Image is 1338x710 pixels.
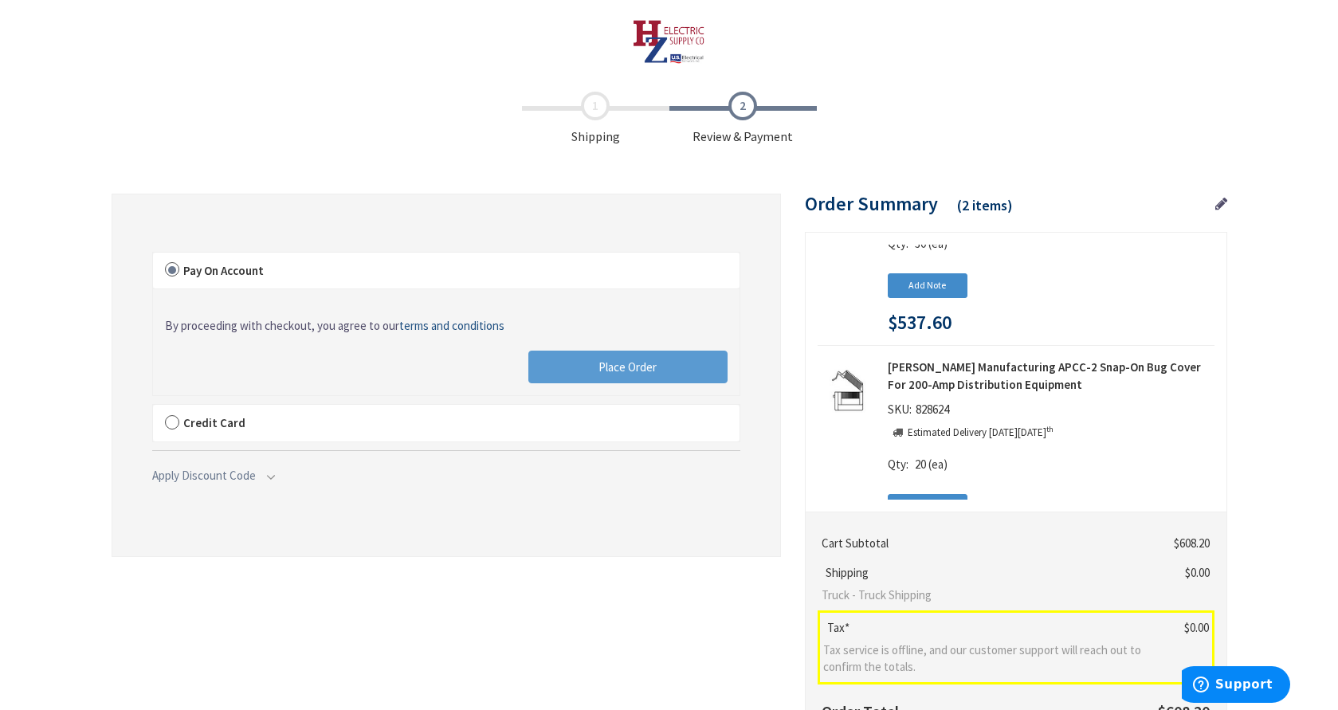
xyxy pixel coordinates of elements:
button: Place Order [528,351,728,384]
span: Truck - Truck Shipping [822,586,1145,603]
span: (ea) [928,457,948,472]
span: terms and conditions [399,318,504,333]
span: $608.20 [1174,535,1210,551]
span: Qty [888,457,906,472]
span: Pay On Account [183,263,264,278]
span: Tax service is offline, and our customer support will reach out to confirm the totals. [823,641,1146,676]
strong: [PERSON_NAME] Manufacturing APCC-2 Snap-On Bug Cover For 200-Amp Distribution Equipment [888,359,1214,393]
th: Cart Subtotal [818,528,1152,558]
span: $0.00 [1184,620,1209,635]
sup: th [1046,424,1054,434]
span: 20 [915,457,926,472]
span: Order Summary [805,191,938,216]
span: Shipping [522,92,669,146]
span: $537.60 [888,312,952,333]
span: Apply Discount Code [152,468,256,483]
span: $0.00 [1185,565,1210,580]
span: Place Order [598,359,657,375]
span: Review & Payment [669,92,817,146]
span: By proceeding with checkout, you agree to our [165,318,504,333]
span: Credit Card [183,415,245,430]
a: By proceeding with checkout, you agree to ourterms and conditions [165,317,504,334]
img: HZ Electric Supply [633,20,705,64]
span: (2 items) [957,196,1013,214]
p: Estimated Delivery [DATE][DATE] [908,426,1054,441]
span: 828624 [912,402,953,417]
img: Richards Manufacturing APCC-2 Snap-On Bug Cover For 200-Amp Distribution Equipment [824,365,873,414]
div: SKU: [888,401,953,423]
iframe: Opens a widget where you can find more information [1182,666,1290,706]
span: Shipping [822,565,873,580]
